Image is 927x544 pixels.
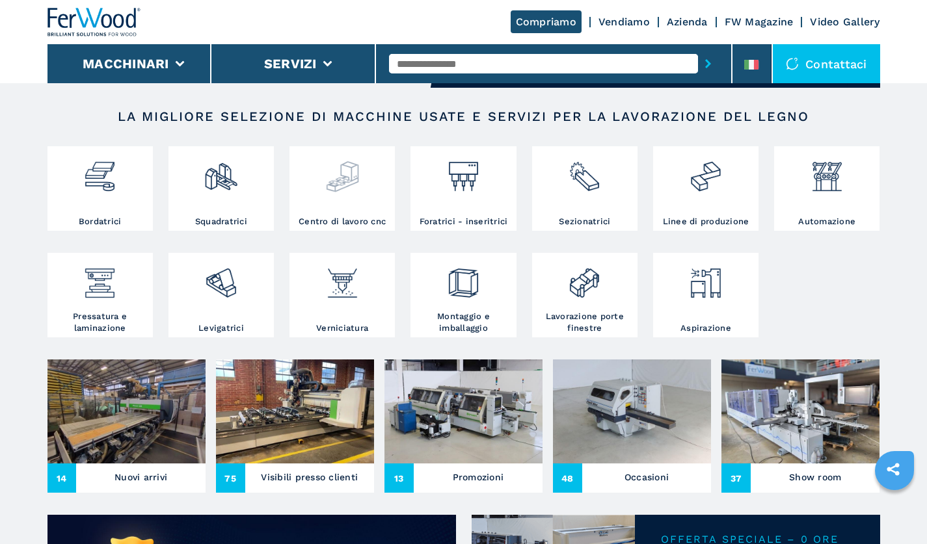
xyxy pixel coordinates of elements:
[168,146,274,231] a: Squadratrici
[567,256,602,300] img: lavorazione_porte_finestre_2.png
[721,359,880,463] img: Show room
[114,468,167,486] h3: Nuovi arrivi
[667,16,708,28] a: Azienda
[384,359,543,463] img: Promozioni
[511,10,582,33] a: Compriamo
[216,359,374,493] a: Visibili presso clienti75Visibili presso clienti
[204,149,238,194] img: squadratrici_2.png
[83,56,169,71] button: Macchinari
[698,49,718,79] button: submit-button
[810,16,880,28] a: Video Gallery
[420,216,508,227] h3: Foratrici - inseritrici
[289,146,395,231] a: Centro di lavoro cnc
[51,311,150,334] h3: Pressatura e laminazione
[198,322,244,334] h3: Levigatrici
[446,256,481,300] img: montaggio_imballaggio_2.png
[216,359,374,463] img: Visibili presso clienti
[786,57,799,70] img: Contattaci
[89,109,839,124] h2: LA MIGLIORE SELEZIONE DI MACCHINE USATE E SERVIZI PER LA LAVORAZIONE DEL LEGNO
[289,253,395,337] a: Verniciatura
[47,8,141,36] img: Ferwood
[625,468,669,486] h3: Occasioni
[299,216,386,227] h3: Centro di lavoro cnc
[168,253,274,337] a: Levigatrici
[535,311,634,334] h3: Lavorazione porte finestre
[384,359,543,493] a: Promozioni13Promozioni
[325,149,360,194] img: centro_di_lavoro_cnc_2.png
[446,149,481,194] img: foratrici_inseritrici_2.png
[810,149,844,194] img: automazione.png
[414,311,513,334] h3: Montaggio e imballaggio
[663,216,749,227] h3: Linee di produzione
[83,149,117,194] img: bordatrici_1.png
[47,359,206,463] img: Nuovi arrivi
[83,256,117,300] img: pressa-strettoia.png
[774,146,880,231] a: Automazione
[47,146,153,231] a: Bordatrici
[653,146,759,231] a: Linee di produzione
[598,16,650,28] a: Vendiamo
[410,253,516,337] a: Montaggio e imballaggio
[553,359,711,463] img: Occasioni
[384,463,414,493] span: 13
[325,256,360,300] img: verniciatura_1.png
[653,253,759,337] a: Aspirazione
[725,16,794,28] a: FW Magazine
[532,146,638,231] a: Sezionatrici
[316,322,368,334] h3: Verniciatura
[789,468,841,486] h3: Show room
[721,359,880,493] a: Show room37Show room
[47,463,77,493] span: 14
[798,216,855,227] h3: Automazione
[195,216,247,227] h3: Squadratrici
[532,253,638,337] a: Lavorazione porte finestre
[47,359,206,493] a: Nuovi arrivi14Nuovi arrivi
[261,468,358,486] h3: Visibili presso clienti
[410,146,516,231] a: Foratrici - inseritrici
[204,256,238,300] img: levigatrici_2.png
[688,149,723,194] img: linee_di_produzione_2.png
[264,56,317,71] button: Servizi
[453,468,504,486] h3: Promozioni
[721,463,751,493] span: 37
[79,216,122,227] h3: Bordatrici
[47,253,153,337] a: Pressatura e laminazione
[877,453,909,486] a: sharethis
[553,359,711,493] a: Occasioni48Occasioni
[553,463,582,493] span: 48
[872,486,917,534] iframe: Chat
[773,44,880,83] div: Contattaci
[559,216,610,227] h3: Sezionatrici
[688,256,723,300] img: aspirazione_1.png
[680,322,731,334] h3: Aspirazione
[216,463,245,493] span: 75
[567,149,602,194] img: sezionatrici_2.png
